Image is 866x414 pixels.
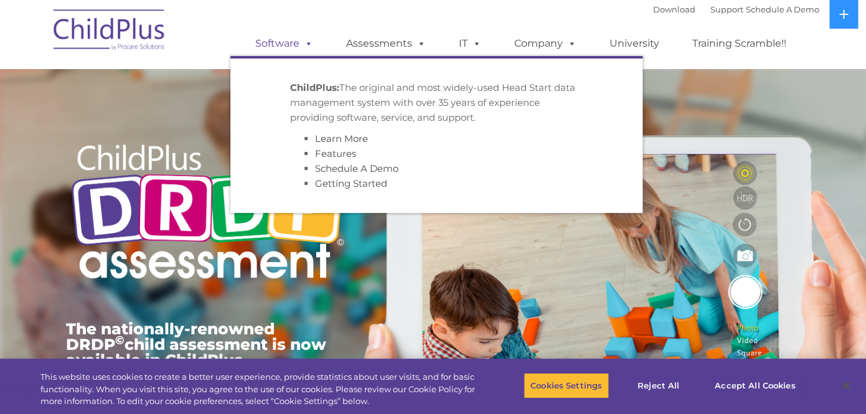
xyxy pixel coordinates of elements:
[315,177,387,189] a: Getting Started
[446,31,494,56] a: IT
[680,31,799,56] a: Training Scramble!!
[115,333,125,347] sup: ©
[66,128,349,299] img: Copyright - DRDP Logo Light
[502,31,589,56] a: Company
[47,1,172,63] img: ChildPlus by Procare Solutions
[832,372,860,399] button: Close
[315,148,356,159] a: Features
[710,4,743,14] a: Support
[334,31,438,56] a: Assessments
[243,31,326,56] a: Software
[653,4,695,14] a: Download
[66,319,326,369] span: The nationally-renowned DRDP child assessment is now available in ChildPlus.
[708,372,802,398] button: Accept All Cookies
[315,133,368,144] a: Learn More
[653,4,819,14] font: |
[619,372,697,398] button: Reject All
[746,4,819,14] a: Schedule A Demo
[597,31,672,56] a: University
[290,80,583,125] p: The original and most widely-used Head Start data management system with over 35 years of experie...
[315,162,398,174] a: Schedule A Demo
[524,372,609,398] button: Cookies Settings
[40,371,476,408] div: This website uses cookies to create a better user experience, provide statistics about user visit...
[290,82,339,93] strong: ChildPlus:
